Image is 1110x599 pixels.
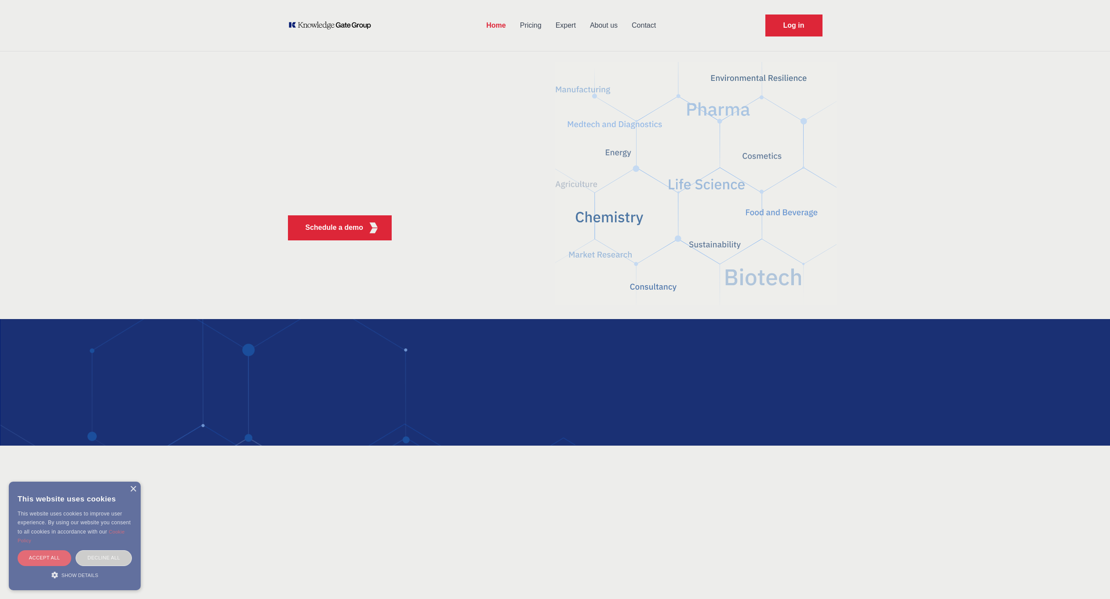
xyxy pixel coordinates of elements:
div: Close [130,486,136,493]
a: About us [583,14,625,37]
a: Request Demo [765,15,822,36]
img: KGG Fifth Element RED [368,222,379,233]
span: This website uses cookies to improve user experience. By using our website you consent to all coo... [18,511,131,535]
a: Contact [625,14,663,37]
div: Accept all [18,550,71,566]
span: Show details [62,573,98,578]
a: Home [479,14,513,37]
button: Schedule a demoKGG Fifth Element RED [288,215,392,240]
img: KGG Fifth Element RED [555,57,837,310]
a: KOL Knowledge Platform: Talk to Key External Experts (KEE) [288,21,377,30]
a: Pricing [513,14,549,37]
div: This website uses cookies [18,488,132,509]
a: Expert [549,14,583,37]
p: Schedule a demo [306,222,364,233]
div: Show details [18,570,132,579]
a: Cookie Policy [18,529,125,543]
div: Decline all [76,550,132,566]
